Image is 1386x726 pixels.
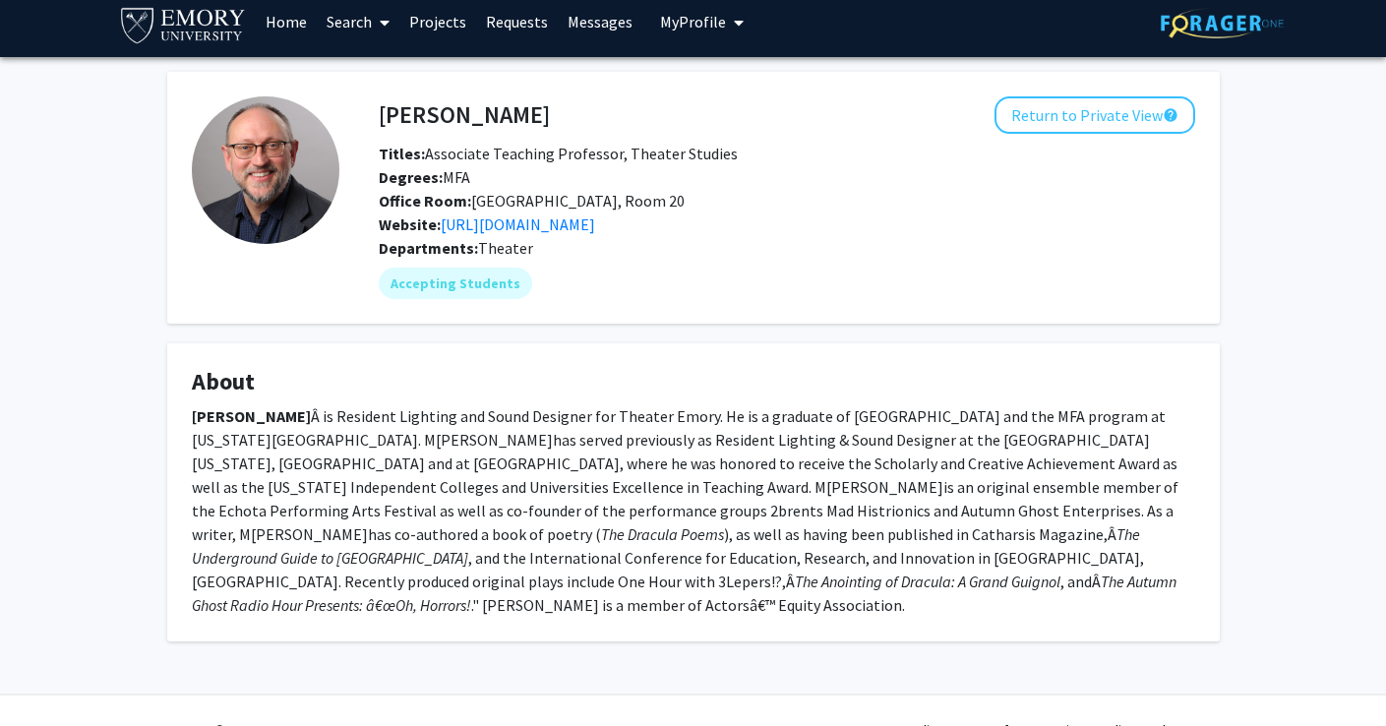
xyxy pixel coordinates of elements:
[1163,103,1178,127] mat-icon: help
[118,2,249,46] img: Emory University Logo
[379,167,443,187] b: Degrees:
[379,238,478,258] b: Departments:
[192,572,1176,615] em: The Autumn Ghost Radio Hour Presents: â€œOh, Horrors!
[379,191,471,211] b: Office Room:
[192,524,1140,568] em: The Underground Guide to [GEOGRAPHIC_DATA]
[994,96,1195,134] button: Return to Private View
[379,96,550,133] h4: [PERSON_NAME]
[379,214,441,234] b: Website:
[192,368,1195,396] h4: About
[379,268,532,299] mat-chip: Accepting Students
[192,404,1195,617] div: Â is Resident Lighting and Sound Designer for Theater Emory. He is a graduate of [GEOGRAPHIC_DATA...
[192,406,311,426] strong: [PERSON_NAME]
[441,214,595,234] a: Opens in a new tab
[478,238,533,258] span: Theater
[795,572,1060,591] em: The Anointing of Dracula: A Grand Guignol
[660,12,726,31] span: My Profile
[601,524,724,544] em: The Dracula Poems
[192,96,339,244] img: Profile Picture
[15,637,84,711] iframe: Chat
[379,144,738,163] span: Associate Teaching Professor, Theater Studies
[379,191,685,211] span: [GEOGRAPHIC_DATA], Room 20
[1161,8,1284,38] img: ForagerOne Logo
[379,144,425,163] b: Titles:
[379,167,470,187] span: MFA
